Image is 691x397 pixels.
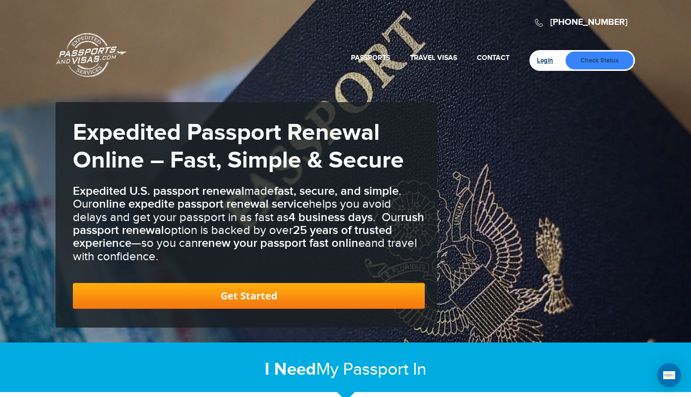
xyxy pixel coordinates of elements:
a: Passports & [DOMAIN_NAME] [56,33,126,77]
div: Open Intercom Messenger [657,363,681,387]
a: Passports [351,54,390,62]
b: 4 business days [288,210,373,225]
h2: My [56,359,635,380]
a: Check Status [566,52,633,69]
a: Login [537,57,560,64]
h3: made . Our helps you avoid delays and get your passport in as fast as . Our option is backed by o... [73,185,425,263]
span: Passport In [343,359,426,380]
b: rush passport renewal [73,210,424,237]
b: renew your passport fast online [198,236,365,250]
b: 25 years of trusted experience [73,223,392,250]
a: Contact [477,54,510,62]
strong: I Need [265,359,316,380]
a: Get Started [73,283,425,309]
b: fast, secure, and simple [274,184,399,198]
a: Travel Visas [410,54,457,62]
strong: Expedited Passport Renewal Online – Fast, Simple & Secure [73,118,404,175]
a: [PHONE_NUMBER] [550,17,628,28]
b: Expedited U.S. passport renewal [73,184,244,198]
b: online expedite passport renewal service [92,197,309,211]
